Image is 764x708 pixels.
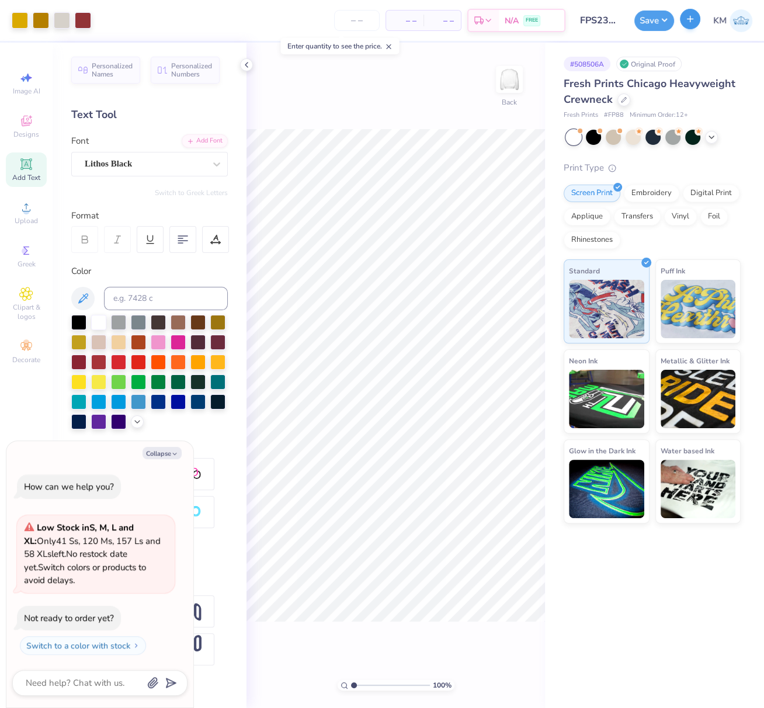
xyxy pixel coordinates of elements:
span: Standard [569,265,600,277]
div: Add Font [182,134,228,148]
div: Back [502,97,517,107]
img: Water based Ink [661,460,736,518]
span: KM [713,14,727,27]
span: Personalized Names [92,62,133,78]
input: – – [334,10,380,31]
div: # 508506A [564,57,610,71]
img: Standard [569,280,644,338]
input: Untitled Design [571,9,628,32]
span: Fresh Prints [564,110,598,120]
div: Color [71,265,228,278]
span: Clipart & logos [6,303,47,321]
img: Katrina Mae Mijares [730,9,752,32]
a: KM [713,9,752,32]
label: Font [71,134,89,148]
span: Water based Ink [661,445,714,457]
span: Metallic & Glitter Ink [661,355,730,367]
span: Neon Ink [569,355,598,367]
img: Puff Ink [661,280,736,338]
span: Greek [18,259,36,269]
span: Add Text [12,173,40,182]
button: Collapse [143,447,182,459]
div: Enter quantity to see the price. [280,38,399,54]
img: Neon Ink [569,370,644,428]
img: Glow in the Dark Ink [569,460,644,518]
div: Foil [700,208,728,225]
img: Switch to a color with stock [133,642,140,649]
button: Save [634,11,674,31]
img: Back [498,68,521,91]
div: Print Type [564,161,741,175]
span: Fresh Prints Chicago Heavyweight Crewneck [564,77,735,106]
span: Only 41 Ss, 120 Ms, 157 Ls and 58 XLs left. Switch colors or products to avoid delays. [24,522,161,586]
span: Minimum Order: 12 + [630,110,688,120]
span: Personalized Numbers [171,62,213,78]
div: Embroidery [624,185,679,202]
button: Switch to a color with stock [20,636,146,655]
div: Original Proof [616,57,682,71]
div: Transfers [614,208,661,225]
span: Glow in the Dark Ink [569,445,635,457]
span: # FP88 [604,110,624,120]
div: Screen Print [564,185,620,202]
div: Digital Print [683,185,739,202]
span: Upload [15,216,38,225]
span: FREE [526,16,538,25]
span: 100 % [433,680,452,690]
div: Text Tool [71,107,228,123]
span: Puff Ink [661,265,685,277]
span: Image AI [13,86,40,96]
div: Not ready to order yet? [24,612,114,624]
div: Vinyl [664,208,697,225]
button: Switch to Greek Letters [155,188,228,197]
div: Format [71,209,229,223]
span: N/A [505,15,519,27]
span: – – [393,15,416,27]
span: Designs [13,130,39,139]
span: Decorate [12,355,40,365]
img: Metallic & Glitter Ink [661,370,736,428]
strong: Low Stock in S, M, L and XL : [24,522,134,547]
div: How can we help you? [24,481,114,492]
input: e.g. 7428 c [104,287,228,310]
div: Rhinestones [564,231,620,249]
span: No restock date yet. [24,548,127,573]
div: Applique [564,208,610,225]
span: – – [430,15,454,27]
